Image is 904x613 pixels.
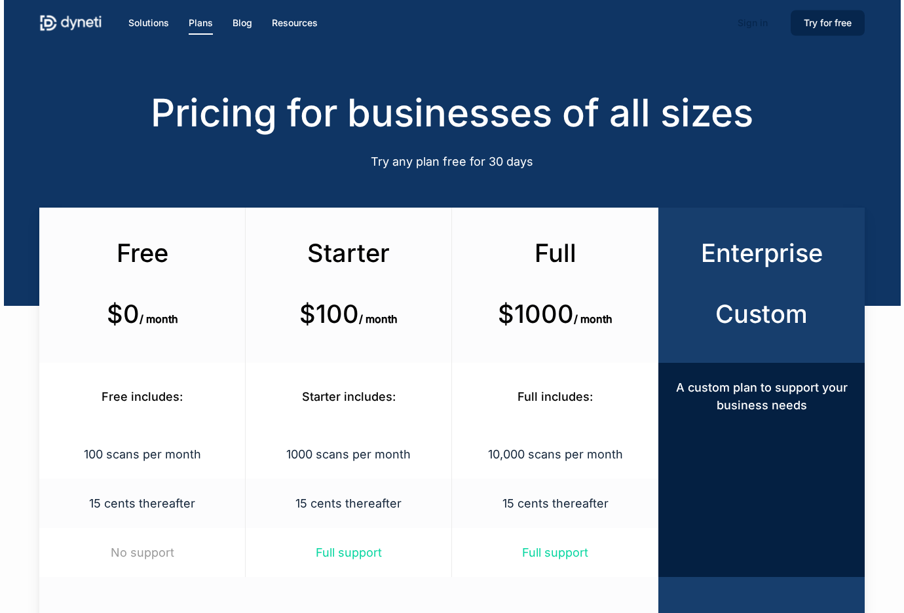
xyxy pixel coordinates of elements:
[55,494,229,512] p: 15 cents thereafter
[189,16,213,30] a: Plans
[261,445,436,463] p: 1000 scans per month
[107,299,140,329] b: $0
[359,312,398,325] span: / month
[498,299,574,329] b: $1000
[725,12,781,33] a: Sign in
[128,16,169,30] a: Solutions
[522,546,588,559] span: Full support
[302,390,396,403] span: Starter includes:
[272,17,318,28] span: Resources
[117,238,168,268] span: Free
[140,312,178,325] span: / month
[128,17,169,28] span: Solutions
[804,17,852,28] span: Try for free
[535,238,576,268] span: Full
[55,445,229,463] p: 100 scans per month
[791,16,865,30] a: Try for free
[518,390,593,403] span: Full includes:
[272,16,318,30] a: Resources
[316,546,382,559] span: Full support
[299,299,359,329] b: $100
[102,390,183,403] span: Free includes:
[371,155,533,168] span: Try any plan free for 30 days
[676,381,848,412] span: A custom plan to support your business needs
[307,238,390,268] span: Starter
[468,445,643,463] p: 10,000 scans per month
[261,494,436,512] p: 15 cents thereafter
[682,238,841,268] h3: Enterprise
[233,16,252,30] a: Blog
[189,17,213,28] span: Plans
[111,546,174,559] span: No support
[233,17,252,28] span: Blog
[738,17,768,28] span: Sign in
[468,494,643,512] p: 15 cents thereafter
[39,90,865,135] h2: Pricing for businesses of all sizes
[682,299,841,329] h3: Custom
[574,312,612,325] span: / month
